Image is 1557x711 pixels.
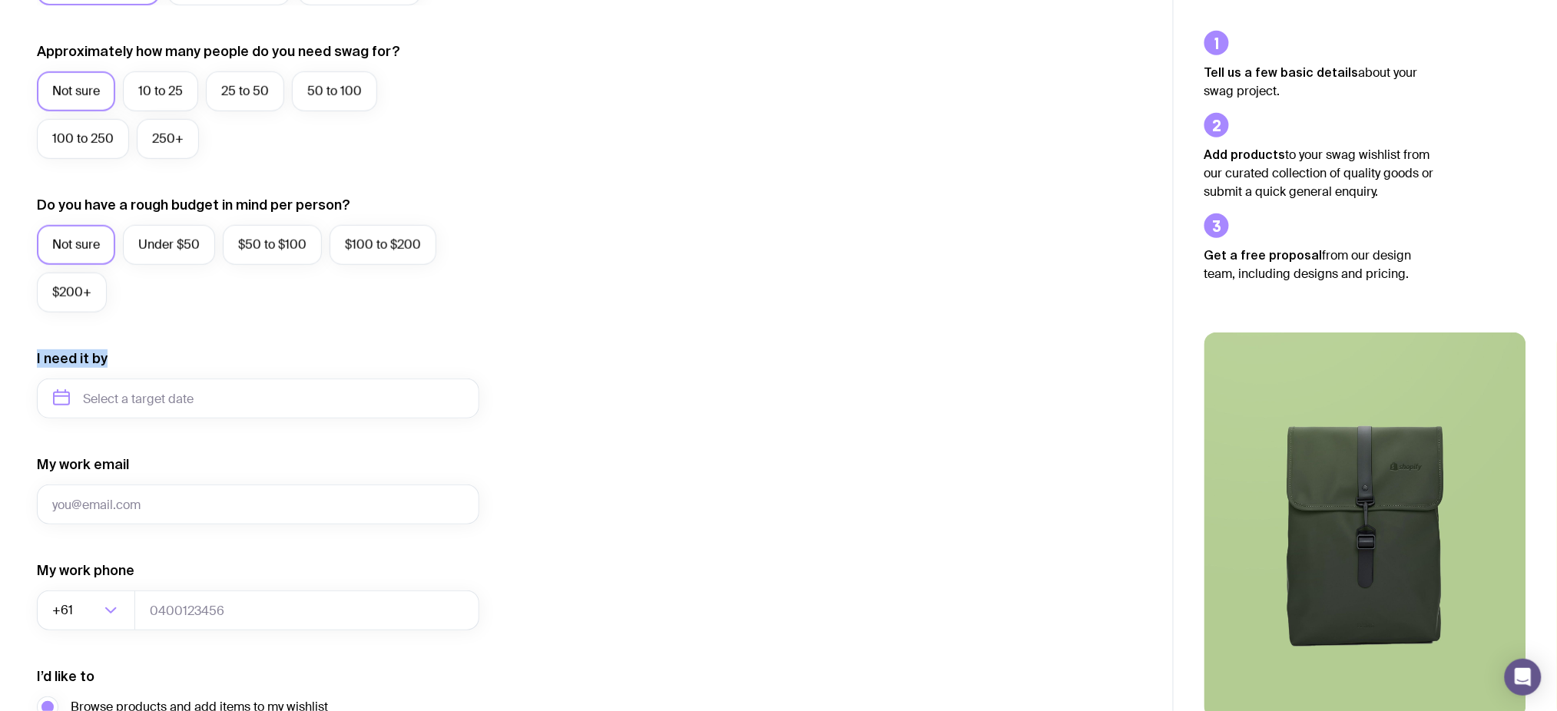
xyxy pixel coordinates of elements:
[1204,248,1323,262] strong: Get a free proposal
[1505,659,1542,696] div: Open Intercom Messenger
[37,349,108,368] label: I need it by
[123,71,198,111] label: 10 to 25
[1204,145,1435,201] p: to your swag wishlist from our curated collection of quality goods or submit a quick general enqu...
[1204,63,1435,101] p: about your swag project.
[37,119,129,159] label: 100 to 250
[76,590,100,630] input: Search for option
[52,590,76,630] span: +61
[123,225,215,265] label: Under $50
[37,484,479,524] input: you@email.com
[1204,246,1435,283] p: from our design team, including designs and pricing.
[37,273,107,313] label: $200+
[134,590,479,630] input: 0400123456
[1204,65,1359,79] strong: Tell us a few basic details
[37,225,115,265] label: Not sure
[37,196,350,214] label: Do you have a rough budget in mind per person?
[37,42,400,61] label: Approximately how many people do you need swag for?
[330,225,436,265] label: $100 to $200
[37,590,135,630] div: Search for option
[223,225,322,265] label: $50 to $100
[37,455,129,474] label: My work email
[37,667,94,686] label: I’d like to
[292,71,377,111] label: 50 to 100
[37,379,479,418] input: Select a target date
[37,561,134,580] label: My work phone
[1204,147,1286,161] strong: Add products
[37,71,115,111] label: Not sure
[137,119,199,159] label: 250+
[206,71,284,111] label: 25 to 50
